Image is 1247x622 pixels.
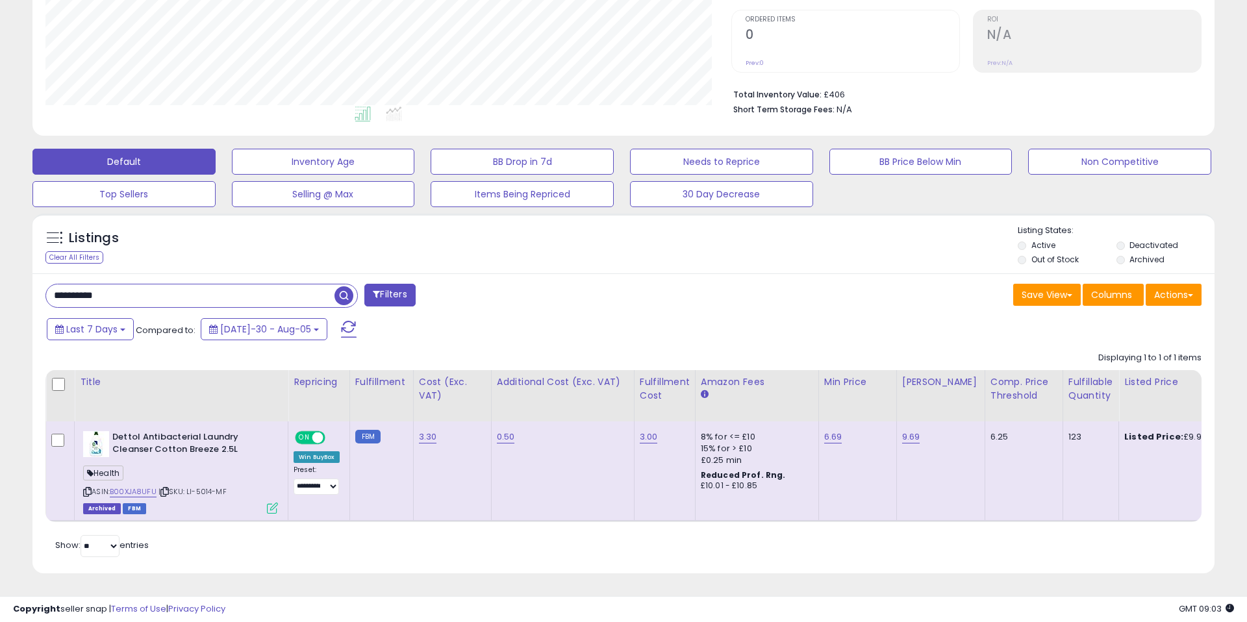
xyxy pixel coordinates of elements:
button: Default [32,149,216,175]
div: Clear All Filters [45,251,103,264]
img: 319rmb7Ib7L._SL40_.jpg [83,431,109,457]
a: 3.30 [419,430,437,443]
h2: N/A [987,27,1201,45]
b: Total Inventory Value: [733,89,822,100]
button: [DATE]-30 - Aug-05 [201,318,327,340]
div: [PERSON_NAME] [902,375,979,389]
div: 15% for > £10 [701,443,809,454]
span: N/A [837,103,852,116]
button: Items Being Repriced [431,181,614,207]
h2: 0 [746,27,959,45]
a: 9.69 [902,430,920,443]
div: £9.99 [1124,431,1232,443]
button: Inventory Age [232,149,415,175]
div: seller snap | | [13,603,225,616]
b: Reduced Prof. Rng. [701,469,786,480]
label: Out of Stock [1031,254,1079,265]
button: BB Drop in 7d [431,149,614,175]
b: Short Term Storage Fees: [733,104,835,115]
span: Columns [1091,288,1132,301]
a: B00XJA8UFU [110,486,157,497]
h5: Listings [69,229,119,247]
a: 0.50 [497,430,515,443]
button: Top Sellers [32,181,216,207]
div: Min Price [824,375,891,389]
div: Displaying 1 to 1 of 1 items [1098,352,1202,364]
span: Health [83,466,123,480]
div: Fulfillable Quantity [1068,375,1113,403]
div: ASIN: [83,431,278,512]
strong: Copyright [13,603,60,615]
span: Listings that have been deleted from Seller Central [83,503,121,514]
span: FBM [123,503,146,514]
button: Columns [1083,284,1144,306]
b: Listed Price: [1124,430,1183,443]
button: Non Competitive [1028,149,1211,175]
a: Terms of Use [111,603,166,615]
div: 123 [1068,431,1109,443]
small: Amazon Fees. [701,389,709,401]
button: 30 Day Decrease [630,181,813,207]
button: Last 7 Days [47,318,134,340]
li: £406 [733,86,1192,101]
div: Additional Cost (Exc. VAT) [497,375,629,389]
b: Dettol Antibacterial Laundry Cleanser Cotton Breeze 2.5L [112,431,270,458]
button: Needs to Reprice [630,149,813,175]
a: 6.69 [824,430,842,443]
div: Cost (Exc. VAT) [419,375,486,403]
label: Deactivated [1129,240,1178,251]
div: 8% for <= £10 [701,431,809,443]
span: | SKU: LI-5014-MF [158,486,227,497]
div: Amazon Fees [701,375,813,389]
div: Comp. Price Threshold [990,375,1057,403]
div: £10.01 - £10.85 [701,480,809,491]
span: Show: entries [55,539,149,551]
a: 3.00 [640,430,658,443]
div: £0.25 min [701,454,809,466]
span: OFF [323,432,344,443]
label: Archived [1129,254,1165,265]
small: Prev: 0 [746,59,764,67]
div: Repricing [294,375,344,389]
div: Fulfillment Cost [640,375,690,403]
button: Filters [364,284,415,306]
div: 6.25 [990,431,1053,443]
button: Actions [1146,284,1202,306]
button: BB Price Below Min [829,149,1013,175]
small: FBM [355,430,381,443]
small: Prev: N/A [987,59,1013,67]
label: Active [1031,240,1055,251]
button: Save View [1013,284,1081,306]
span: ON [296,432,312,443]
div: Fulfillment [355,375,408,389]
span: [DATE]-30 - Aug-05 [220,323,311,336]
div: Preset: [294,466,340,495]
button: Selling @ Max [232,181,415,207]
span: 2025-08-14 09:03 GMT [1179,603,1234,615]
div: Listed Price [1124,375,1237,389]
div: Title [80,375,283,389]
span: Compared to: [136,324,195,336]
span: ROI [987,16,1201,23]
a: Privacy Policy [168,603,225,615]
p: Listing States: [1018,225,1214,237]
span: Ordered Items [746,16,959,23]
div: Win BuyBox [294,451,340,463]
span: Last 7 Days [66,323,118,336]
